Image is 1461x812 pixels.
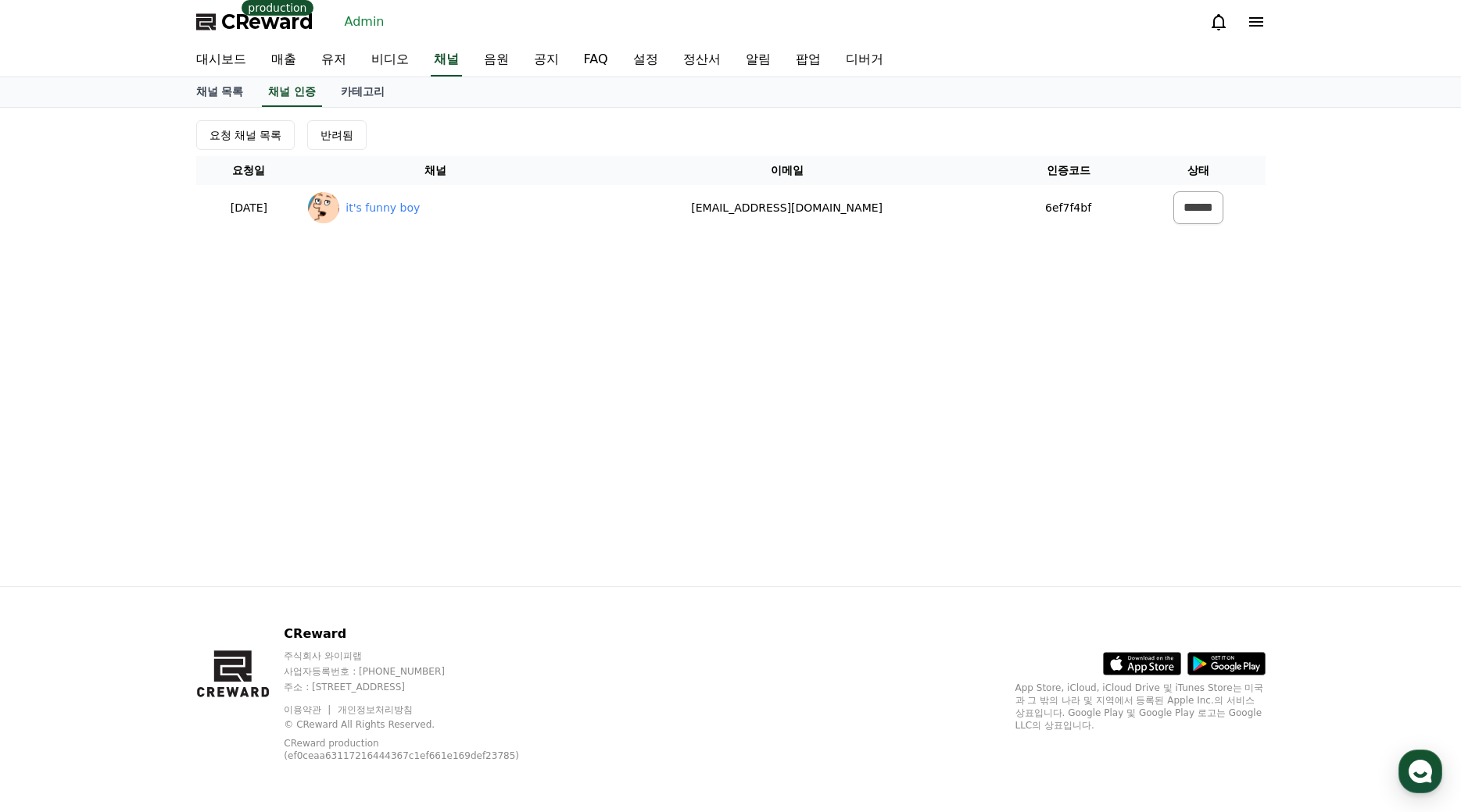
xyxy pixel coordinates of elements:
span: CReward [221,9,313,34]
a: 대시보드 [184,44,259,77]
a: 채널 목록 [184,77,256,107]
a: 비디오 [359,44,421,77]
a: 이용약관 [284,704,333,715]
a: 채널 [431,44,462,77]
td: [EMAIL_ADDRESS][DOMAIN_NAME] [568,185,1005,230]
th: 이메일 [568,156,1005,185]
p: 사업자등록번호 : [PHONE_NUMBER] [284,665,558,678]
a: CReward [196,9,313,34]
p: CReward [284,625,558,643]
a: 개인정보처리방침 [338,704,413,715]
p: [DATE] [202,200,296,216]
a: 채널 인증 [262,77,322,107]
a: 설정 [621,44,671,77]
a: FAQ [571,44,621,77]
p: © CReward All Rights Reserved. [284,718,558,731]
th: 인증코드 [1005,156,1131,185]
a: it's funny boy [346,200,420,216]
a: 디버거 [833,44,896,77]
p: 주식회사 와이피랩 [284,650,558,662]
div: 반려됨 [320,127,353,143]
th: 상태 [1131,156,1266,185]
th: 채널 [302,156,568,185]
a: 음원 [471,44,521,77]
p: 주소 : [STREET_ADDRESS] [284,681,558,693]
a: 매출 [259,44,309,77]
button: 요청 채널 목록 [196,120,295,150]
th: 요청일 [196,156,303,185]
p: App Store, iCloud, iCloud Drive 및 iTunes Store는 미국과 그 밖의 나라 및 지역에서 등록된 Apple Inc.의 서비스 상표입니다. Goo... [1015,682,1266,732]
a: 알림 [733,44,783,77]
div: 요청 채널 목록 [209,127,282,143]
a: 공지 [521,44,571,77]
a: Admin [338,9,391,34]
img: it's funny boy [308,192,339,223]
a: 카테고리 [328,77,397,107]
a: 정산서 [671,44,733,77]
button: 반려됨 [307,120,367,150]
p: CReward production (ef0ceaa63117216444367c1ef661e169def23785) [284,737,534,762]
a: 유저 [309,44,359,77]
td: 6ef7f4bf [1005,185,1131,230]
a: 팝업 [783,44,833,77]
